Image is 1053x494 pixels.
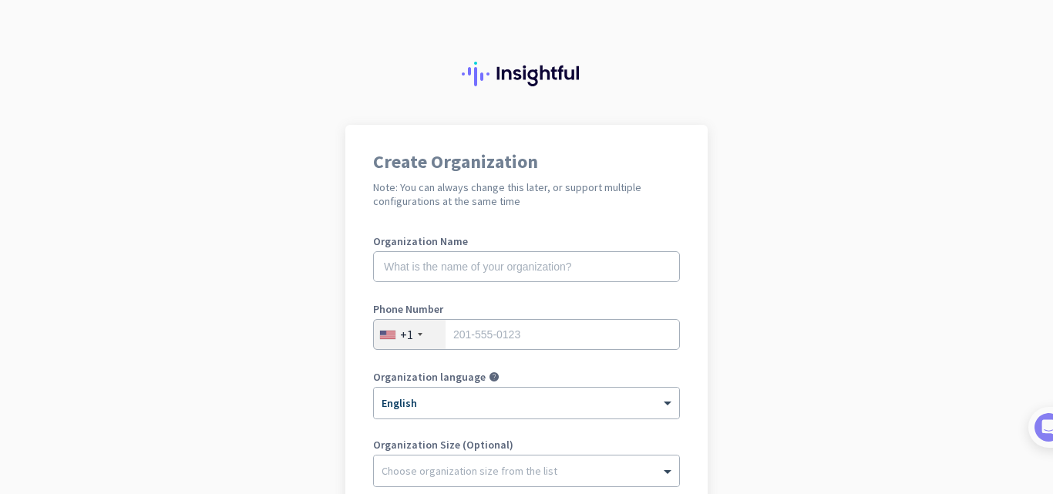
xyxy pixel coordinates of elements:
label: Organization Name [373,236,680,247]
label: Organization language [373,371,486,382]
img: Insightful [462,62,591,86]
label: Organization Size (Optional) [373,439,680,450]
label: Phone Number [373,304,680,314]
i: help [489,371,500,382]
input: 201-555-0123 [373,319,680,350]
h1: Create Organization [373,153,680,171]
input: What is the name of your organization? [373,251,680,282]
h2: Note: You can always change this later, or support multiple configurations at the same time [373,180,680,208]
div: +1 [400,327,413,342]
